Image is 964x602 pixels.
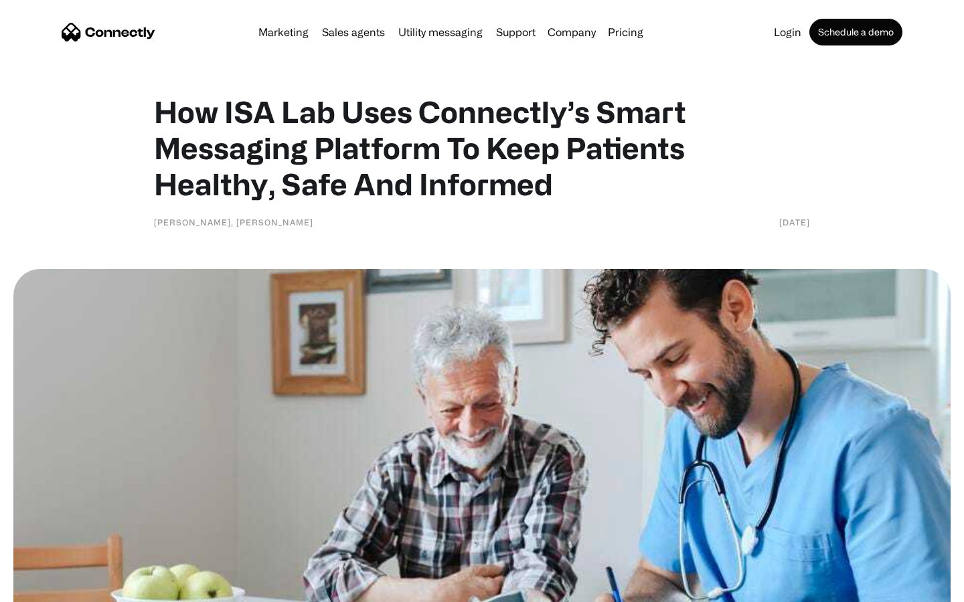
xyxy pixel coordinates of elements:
[779,215,810,229] div: [DATE]
[27,579,80,597] ul: Language list
[491,27,541,37] a: Support
[13,579,80,597] aside: Language selected: English
[769,27,807,37] a: Login
[548,23,596,41] div: Company
[809,19,902,45] a: Schedule a demo
[154,94,810,202] h1: How ISA Lab Uses Connectly’s Smart Messaging Platform To Keep Patients Healthy, Safe And Informed
[393,27,488,37] a: Utility messaging
[253,27,314,37] a: Marketing
[317,27,390,37] a: Sales agents
[154,215,313,229] div: [PERSON_NAME], [PERSON_NAME]
[602,27,649,37] a: Pricing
